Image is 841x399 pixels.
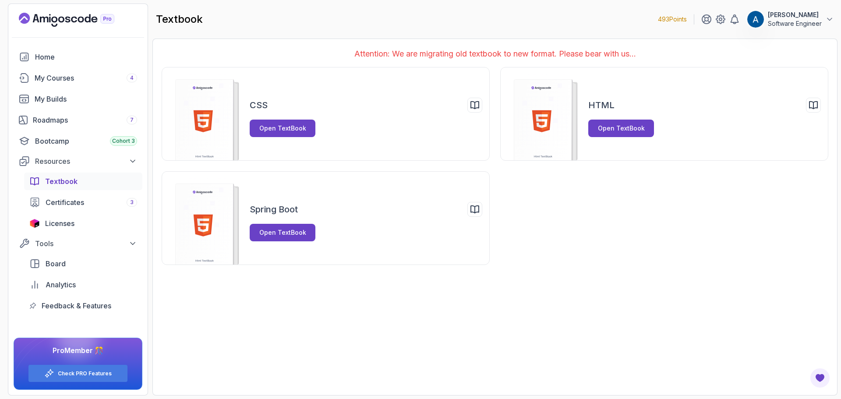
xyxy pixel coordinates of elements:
[24,255,142,272] a: board
[658,15,687,24] p: 493 Points
[24,215,142,232] a: licenses
[112,138,135,145] span: Cohort 3
[58,370,112,377] a: Check PRO Features
[250,224,315,241] button: Open TextBook
[14,132,142,150] a: bootcamp
[24,194,142,211] a: certificates
[24,173,142,190] a: textbook
[46,279,76,290] span: Analytics
[162,48,828,60] p: Attention: We are migrating old textbook to new format. Please bear with us...
[33,115,137,125] div: Roadmaps
[35,238,137,249] div: Tools
[259,228,306,237] div: Open TextBook
[29,219,40,228] img: jetbrains icon
[28,364,128,382] button: Check PRO Features
[130,199,134,206] span: 3
[46,197,84,208] span: Certificates
[14,153,142,169] button: Resources
[24,276,142,293] a: analytics
[14,111,142,129] a: roadmaps
[156,12,203,26] h2: textbook
[14,90,142,108] a: builds
[130,117,134,124] span: 7
[250,203,298,215] h2: Spring Boot
[598,124,645,133] div: Open TextBook
[42,300,111,311] span: Feedback & Features
[45,218,74,229] span: Licenses
[35,156,137,166] div: Resources
[24,297,142,314] a: feedback
[35,94,137,104] div: My Builds
[19,13,134,27] a: Landing page
[35,52,137,62] div: Home
[250,120,315,137] button: Open TextBook
[14,69,142,87] a: courses
[250,99,268,111] h2: CSS
[259,124,306,133] div: Open TextBook
[588,120,654,137] button: Open TextBook
[14,236,142,251] button: Tools
[14,48,142,66] a: home
[45,176,78,187] span: Textbook
[747,11,764,28] img: user profile image
[787,344,841,386] iframe: chat widget
[130,74,134,81] span: 4
[588,99,615,111] h2: HTML
[46,258,66,269] span: Board
[768,11,822,19] p: [PERSON_NAME]
[768,19,822,28] p: Software Engineer
[35,73,137,83] div: My Courses
[35,136,137,146] div: Bootcamp
[747,11,834,28] button: user profile image[PERSON_NAME]Software Engineer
